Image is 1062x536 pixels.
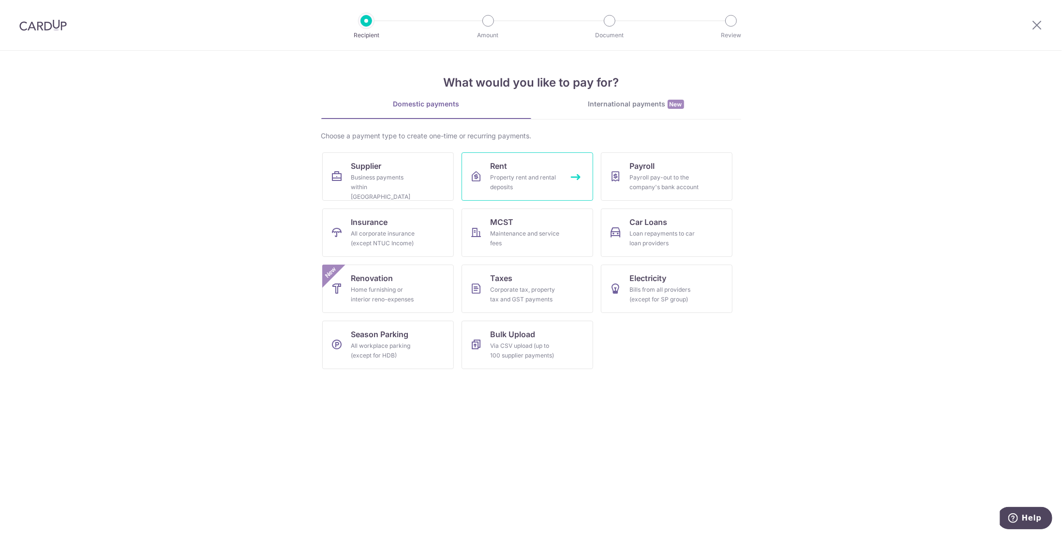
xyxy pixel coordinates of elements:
[351,341,421,360] div: All workplace parking (except for HDB)
[1000,507,1052,531] iframe: Opens a widget where you can find more information
[601,208,733,257] a: Car LoansLoan repayments to car loan providers
[351,328,409,340] span: Season Parking
[351,173,421,202] div: Business payments within [GEOGRAPHIC_DATA]
[19,19,67,31] img: CardUp
[462,321,593,369] a: Bulk UploadVia CSV upload (up to 100 supplier payments)
[531,99,741,109] div: International payments
[574,30,645,40] p: Document
[322,265,338,281] span: New
[668,100,684,109] span: New
[491,328,536,340] span: Bulk Upload
[630,229,700,248] div: Loan repayments to car loan providers
[351,285,421,304] div: Home furnishing or interior reno-expenses
[462,152,593,201] a: RentProperty rent and rental deposits
[351,272,393,284] span: Renovation
[351,229,421,248] div: All corporate insurance (except NTUC Income)
[601,152,733,201] a: PayrollPayroll pay-out to the company's bank account
[491,285,560,304] div: Corporate tax, property tax and GST payments
[351,216,388,228] span: Insurance
[491,229,560,248] div: Maintenance and service fees
[321,131,741,141] div: Choose a payment type to create one-time or recurring payments.
[601,265,733,313] a: ElectricityBills from all providers (except for SP group)
[351,160,382,172] span: Supplier
[491,160,508,172] span: Rent
[491,173,560,192] div: Property rent and rental deposits
[491,216,514,228] span: MCST
[322,208,454,257] a: InsuranceAll corporate insurance (except NTUC Income)
[322,265,454,313] a: RenovationHome furnishing or interior reno-expensesNew
[630,285,700,304] div: Bills from all providers (except for SP group)
[322,321,454,369] a: Season ParkingAll workplace parking (except for HDB)
[22,7,42,15] span: Help
[330,30,402,40] p: Recipient
[491,272,513,284] span: Taxes
[322,152,454,201] a: SupplierBusiness payments within [GEOGRAPHIC_DATA]
[462,265,593,313] a: TaxesCorporate tax, property tax and GST payments
[630,272,667,284] span: Electricity
[630,173,700,192] div: Payroll pay-out to the company's bank account
[321,74,741,91] h4: What would you like to pay for?
[452,30,524,40] p: Amount
[491,341,560,360] div: Via CSV upload (up to 100 supplier payments)
[695,30,767,40] p: Review
[321,99,531,109] div: Domestic payments
[630,216,668,228] span: Car Loans
[462,208,593,257] a: MCSTMaintenance and service fees
[630,160,655,172] span: Payroll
